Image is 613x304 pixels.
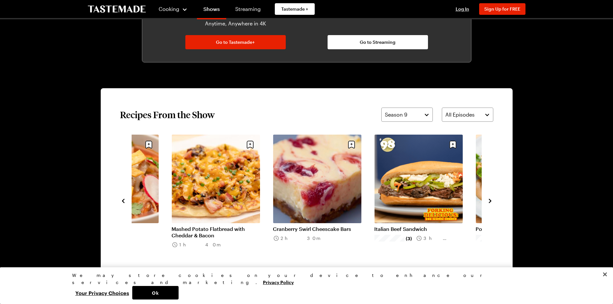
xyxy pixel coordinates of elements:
h2: Recipes From the Show [120,109,215,120]
span: Log In [456,6,469,12]
div: 6 / 8 [172,135,273,266]
a: More information about your privacy, opens in a new tab [263,279,294,285]
a: Shows [197,1,226,19]
span: Season 9 [385,111,407,119]
a: Turkey Tortilla Soup [70,226,159,232]
button: All Episodes [442,108,493,122]
span: Go to Streaming [360,39,395,45]
button: Log In [450,6,475,12]
button: Ok [132,286,179,299]
a: Poutine [476,226,564,232]
div: 7 / 8 [273,135,374,266]
button: Save recipe [143,138,155,151]
div: 8 / 8 [374,135,476,266]
button: Save recipe [345,138,358,151]
button: Season 9 [381,108,433,122]
a: Cranberry Swirl Cheescake Bars [273,226,361,232]
span: Sign Up for FREE [484,6,520,12]
button: Cooking [159,1,188,17]
button: navigate to next item [487,196,493,204]
p: Watch Ad-Free on Any Device, Anytime, Anywhere in 4K [189,12,282,27]
span: Cooking [159,6,179,12]
p: Watch on Our Streaming Channels [331,12,424,27]
a: Italian Beef Sandwich [374,226,463,232]
div: We may store cookies on your device to enhance our services and marketing. [72,272,535,286]
span: Go to Tastemade+ [216,39,255,45]
a: Mashed Potato Flatbread with Cheddar & Bacon [172,226,260,239]
span: Tastemade + [281,6,308,12]
a: To Tastemade Home Page [88,5,146,13]
button: Close [598,267,612,281]
button: Your Privacy Choices [72,286,132,299]
button: Save recipe [244,138,256,151]
button: Sign Up for FREE [479,3,525,15]
button: Save recipe [447,138,459,151]
button: navigate to previous item [120,196,126,204]
a: Tastemade + [275,3,315,15]
a: Go to Streaming [328,35,428,49]
span: All Episodes [445,111,475,119]
div: Privacy [72,272,535,299]
a: Go to Tastemade+ [185,35,286,49]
